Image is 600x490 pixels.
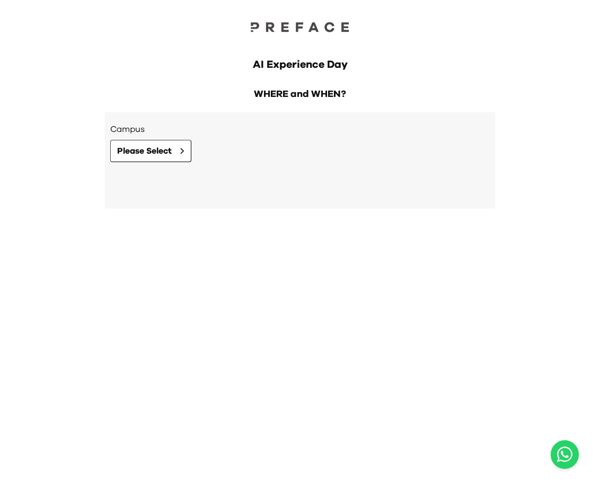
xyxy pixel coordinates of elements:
img: Preface Logo [247,21,353,32]
a: Preface Logo [247,21,353,36]
button: Open WhatsApp chat [551,440,579,469]
h3: Campus [110,123,490,136]
button: Please Select [110,140,191,162]
h2: WHERE and WHEN? [105,87,495,102]
h1: AI Experience Day [107,57,493,72]
a: Chat with us on WhatsApp [551,440,579,469]
span: Please Select [117,145,172,157]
